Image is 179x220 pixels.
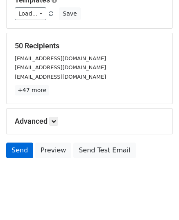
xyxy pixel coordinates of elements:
[73,143,136,158] a: Send Test Email
[138,181,179,220] iframe: Chat Widget
[15,64,106,70] small: [EMAIL_ADDRESS][DOMAIN_NAME]
[6,143,33,158] a: Send
[15,41,164,50] h5: 50 Recipients
[15,74,106,80] small: [EMAIL_ADDRESS][DOMAIN_NAME]
[15,117,164,126] h5: Advanced
[15,7,46,20] a: Load...
[35,143,71,158] a: Preview
[15,55,106,61] small: [EMAIL_ADDRESS][DOMAIN_NAME]
[15,85,49,95] a: +47 more
[59,7,80,20] button: Save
